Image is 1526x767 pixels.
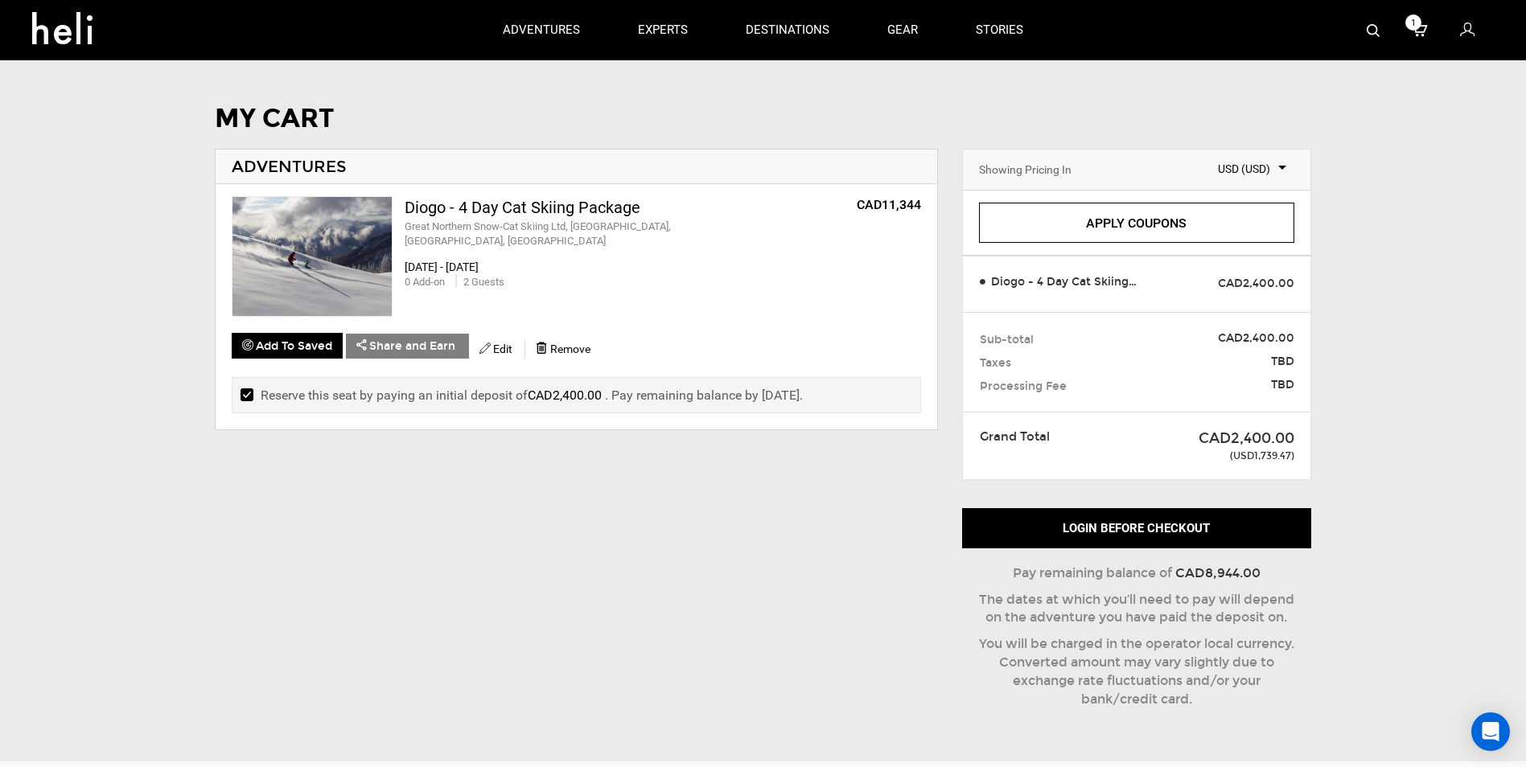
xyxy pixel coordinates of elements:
a: Apply Coupons [979,203,1294,243]
h1: MY CART [215,105,1311,133]
span: USD (USD) [1194,161,1286,177]
span: TBD [1149,377,1294,393]
span: Processing Fee [980,379,1067,395]
span: CAD2,400.00 [528,388,602,403]
strong: CAD2,400.00 [1218,331,1294,345]
label: Reserve this seat by paying an initial deposit of . Pay remaining balance by [DATE]. [241,386,803,404]
span: Remove [550,342,590,355]
span: 0 Add-on [405,276,445,288]
span: The dates at which you’ll need to pay will depend on the adventure you have paid the deposit on. [979,592,1294,625]
div: Great Northern Snow-Cat Skiing Ltd, [GEOGRAPHIC_DATA], [GEOGRAPHIC_DATA], [GEOGRAPHIC_DATA] [405,219,766,249]
button: Add To Saved [232,333,343,359]
img: search-bar-icon.svg [1367,24,1380,37]
span: Pay remaining balance of [1013,565,1172,580]
p: experts [638,22,688,39]
div: Grand Total [968,429,1109,445]
span: 1 [1405,14,1421,31]
div: 2 Guest [455,275,504,290]
op: CAD11,344 [857,197,921,212]
h2: ADVENTURES [232,158,921,175]
button: Remove [526,336,602,361]
span: Taxes [980,355,1011,371]
button: Login before checkout [962,508,1311,548]
div: [DATE] - [DATE] [405,259,921,275]
p: destinations [746,22,829,39]
img: images [232,197,392,316]
div: Diogo - 4 Day Cat Skiing Package [405,196,766,219]
span: Sub-total [980,332,1034,348]
button: Edit [469,336,523,361]
span: Diogo - 4 Day Cat Skiing Package [988,274,1137,290]
div: Open Intercom Messenger [1471,712,1510,751]
div: Showing Pricing In [979,162,1071,178]
span: TBD [1149,354,1294,370]
span: s [499,276,504,288]
span: You will be charged in the operator local currency. Converted amount may vary slightly due to exc... [979,636,1294,707]
span: CAD2,400.00 [1218,276,1294,292]
strong: CAD8,944.00 [1175,565,1261,580]
div: CAD2,400.00 [1121,429,1294,449]
p: adventures [503,22,580,39]
span: Select box activate [1186,158,1294,177]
